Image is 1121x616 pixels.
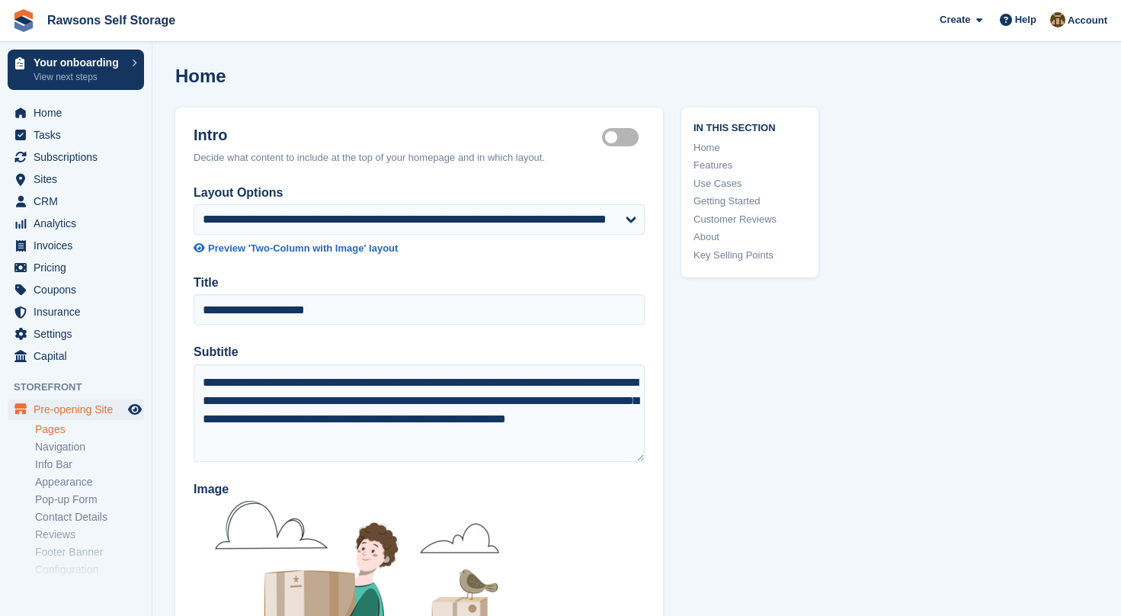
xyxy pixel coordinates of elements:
label: Layout Options [194,184,645,202]
a: menu [8,399,144,420]
h2: Intro [194,126,602,144]
a: menu [8,323,144,345]
a: About [693,229,806,245]
span: Coupons [34,279,125,300]
label: Title [194,274,645,292]
a: Use Cases [693,176,806,191]
a: Key Selling Points [693,248,806,263]
a: Reviews [35,528,144,542]
span: Create [940,12,970,27]
a: Footer Banner [35,545,144,560]
span: Analytics [34,213,125,234]
a: Features [693,158,806,173]
img: stora-icon-8386f47178a22dfd0bd8f6a31ec36ba5ce8667c1dd55bd0f319d3a0aa187defe.svg [12,9,35,32]
a: Customer Reviews [693,212,806,227]
span: Home [34,102,125,124]
a: Contact Details [35,510,144,525]
label: Image [194,480,645,499]
span: Subscriptions [34,146,125,168]
span: In this section [693,120,806,134]
label: Hero section active [602,136,645,139]
a: Your onboarding View next steps [8,50,144,90]
div: Decide what content to include at the top of your homepage and in which layout. [194,150,645,165]
a: menu [8,257,144,278]
a: menu [8,146,144,168]
a: menu [8,213,144,234]
span: Account [1068,13,1107,28]
label: Subtitle [194,343,645,361]
a: menu [8,301,144,322]
a: menu [8,191,144,212]
a: menu [8,279,144,300]
a: menu [8,102,144,124]
a: Getting Started [693,194,806,209]
p: Your onboarding [34,57,124,68]
a: menu [8,235,144,256]
a: Check-in [35,580,144,595]
span: Storefront [14,380,152,395]
a: Preview store [126,400,144,419]
a: Pages [35,422,144,437]
a: menu [8,168,144,190]
span: CRM [34,191,125,212]
p: View next steps [34,70,124,84]
a: Pop-up Form [35,492,144,507]
a: Navigation [35,440,144,454]
img: Aaron Wheeler [1050,12,1065,27]
span: Tasks [34,124,125,146]
div: Preview 'Two-Column with Image' layout [208,241,398,256]
a: menu [8,345,144,367]
span: Help [1015,12,1036,27]
span: Insurance [34,301,125,322]
span: Invoices [34,235,125,256]
span: Pricing [34,257,125,278]
a: Home [693,140,806,156]
a: Preview 'Two-Column with Image' layout [194,241,645,256]
span: Settings [34,323,125,345]
a: Configuration [35,563,144,577]
span: Sites [34,168,125,190]
h1: Home [175,66,226,86]
a: Info Bar [35,457,144,472]
a: Rawsons Self Storage [41,8,181,33]
span: Capital [34,345,125,367]
span: Pre-opening Site [34,399,125,420]
a: Appearance [35,475,144,489]
a: menu [8,124,144,146]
